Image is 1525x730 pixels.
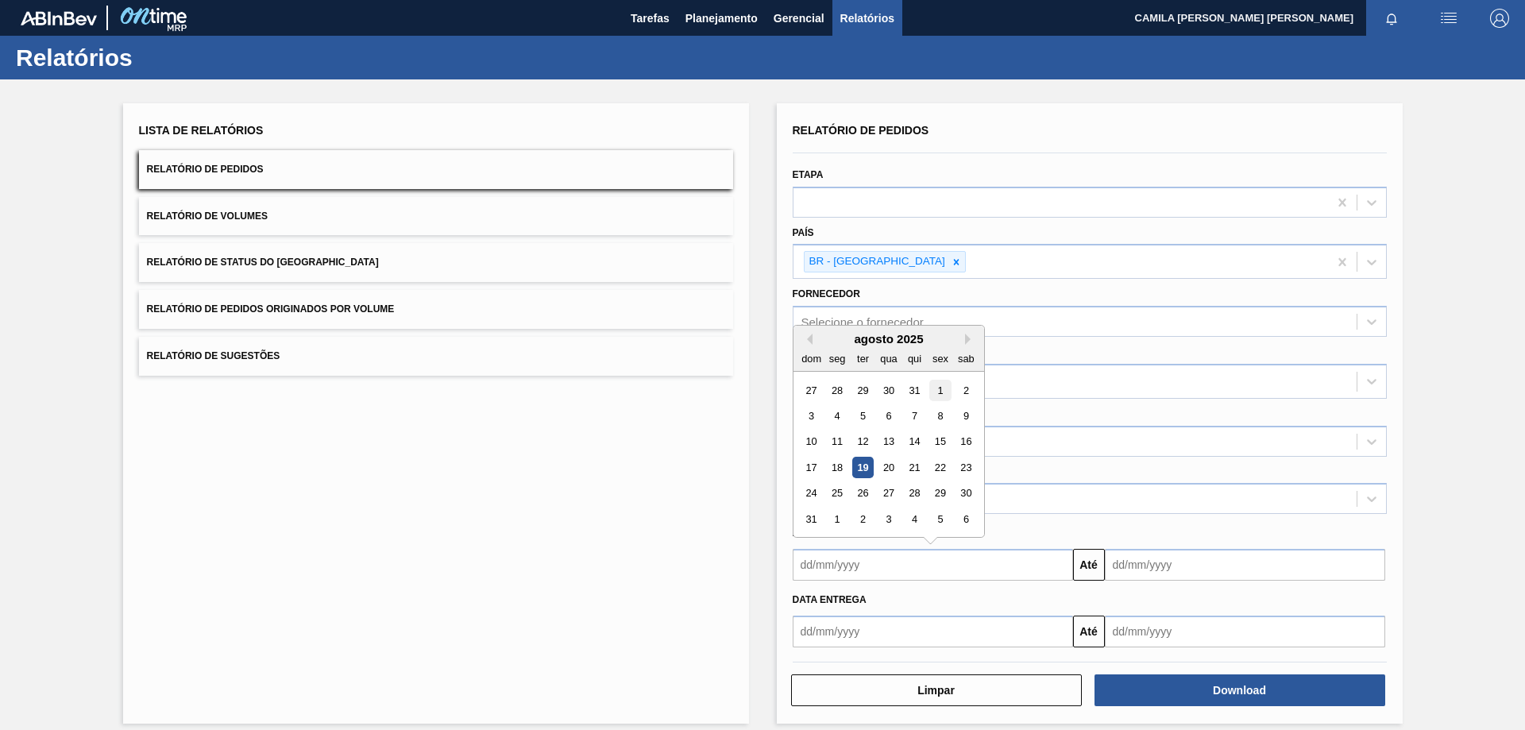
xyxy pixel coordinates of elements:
label: Fornecedor [793,288,860,299]
div: BR - [GEOGRAPHIC_DATA] [805,252,948,272]
div: Choose segunda-feira, 4 de agosto de 2025 [826,405,847,427]
div: Choose quarta-feira, 30 de julho de 2025 [878,380,899,401]
div: Choose quarta-feira, 13 de agosto de 2025 [878,431,899,453]
button: Até [1073,549,1105,581]
button: Download [1095,674,1385,706]
div: Choose quinta-feira, 7 de agosto de 2025 [903,405,925,427]
div: Choose segunda-feira, 28 de julho de 2025 [826,380,847,401]
div: Choose sexta-feira, 1 de agosto de 2025 [929,380,951,401]
button: Previous Month [801,334,813,345]
div: Choose segunda-feira, 18 de agosto de 2025 [826,457,847,478]
button: Next Month [965,334,976,345]
button: Relatório de Sugestões [139,337,733,376]
div: Choose sábado, 6 de setembro de 2025 [955,508,976,530]
span: Relatórios [840,9,894,28]
div: sab [955,348,976,369]
div: Choose quarta-feira, 20 de agosto de 2025 [878,457,899,478]
div: Choose quinta-feira, 4 de setembro de 2025 [903,508,925,530]
span: Relatório de Volumes [147,211,268,222]
div: Choose domingo, 3 de agosto de 2025 [801,405,822,427]
span: Tarefas [631,9,670,28]
div: Choose quinta-feira, 14 de agosto de 2025 [903,431,925,453]
span: Relatório de Pedidos [793,124,929,137]
div: Choose segunda-feira, 25 de agosto de 2025 [826,483,847,504]
div: Choose segunda-feira, 1 de setembro de 2025 [826,508,847,530]
div: Choose domingo, 27 de julho de 2025 [801,380,822,401]
div: Choose quarta-feira, 27 de agosto de 2025 [878,483,899,504]
input: dd/mm/yyyy [1105,549,1385,581]
div: Choose terça-feira, 29 de julho de 2025 [851,380,873,401]
input: dd/mm/yyyy [793,549,1073,581]
span: Lista de Relatórios [139,124,264,137]
div: Choose sexta-feira, 29 de agosto de 2025 [929,483,951,504]
div: ter [851,348,873,369]
div: dom [801,348,822,369]
div: Choose quarta-feira, 6 de agosto de 2025 [878,405,899,427]
div: Choose sábado, 2 de agosto de 2025 [955,380,976,401]
button: Relatório de Status do [GEOGRAPHIC_DATA] [139,243,733,282]
div: Choose domingo, 31 de agosto de 2025 [801,508,822,530]
span: Gerencial [774,9,824,28]
div: seg [826,348,847,369]
button: Relatório de Pedidos Originados por Volume [139,290,733,329]
img: Logout [1490,9,1509,28]
div: Choose domingo, 24 de agosto de 2025 [801,483,822,504]
div: qua [878,348,899,369]
span: Planejamento [685,9,758,28]
img: TNhmsLtSVTkK8tSr43FrP2fwEKptu5GPRR3wAAAABJRU5ErkJggg== [21,11,97,25]
div: Choose segunda-feira, 11 de agosto de 2025 [826,431,847,453]
div: Choose sábado, 30 de agosto de 2025 [955,483,976,504]
button: Limpar [791,674,1082,706]
input: dd/mm/yyyy [1105,616,1385,647]
div: Choose sábado, 23 de agosto de 2025 [955,457,976,478]
div: Choose terça-feira, 12 de agosto de 2025 [851,431,873,453]
button: Notificações [1366,7,1417,29]
span: Relatório de Pedidos Originados por Volume [147,303,395,315]
button: Relatório de Volumes [139,197,733,236]
div: Choose terça-feira, 2 de setembro de 2025 [851,508,873,530]
div: Choose quarta-feira, 3 de setembro de 2025 [878,508,899,530]
div: agosto 2025 [793,332,984,346]
button: Até [1073,616,1105,647]
div: Choose terça-feira, 26 de agosto de 2025 [851,483,873,504]
label: País [793,227,814,238]
div: Choose quinta-feira, 21 de agosto de 2025 [903,457,925,478]
div: Choose sábado, 9 de agosto de 2025 [955,405,976,427]
button: Relatório de Pedidos [139,150,733,189]
div: sex [929,348,951,369]
input: dd/mm/yyyy [793,616,1073,647]
label: Etapa [793,169,824,180]
span: Relatório de Pedidos [147,164,264,175]
div: Selecione o fornecedor [801,315,924,329]
div: Choose sexta-feira, 8 de agosto de 2025 [929,405,951,427]
span: Relatório de Status do [GEOGRAPHIC_DATA] [147,257,379,268]
div: Choose terça-feira, 5 de agosto de 2025 [851,405,873,427]
div: Choose quinta-feira, 28 de agosto de 2025 [903,483,925,504]
div: Choose quinta-feira, 31 de julho de 2025 [903,380,925,401]
span: Data entrega [793,594,867,605]
img: userActions [1439,9,1458,28]
div: Choose domingo, 10 de agosto de 2025 [801,431,822,453]
div: Choose terça-feira, 19 de agosto de 2025 [851,457,873,478]
div: Choose sexta-feira, 15 de agosto de 2025 [929,431,951,453]
div: qui [903,348,925,369]
div: month 2025-08 [798,377,979,532]
div: Choose sábado, 16 de agosto de 2025 [955,431,976,453]
div: Choose sexta-feira, 22 de agosto de 2025 [929,457,951,478]
div: Choose sexta-feira, 5 de setembro de 2025 [929,508,951,530]
div: Choose domingo, 17 de agosto de 2025 [801,457,822,478]
h1: Relatórios [16,48,298,67]
span: Relatório de Sugestões [147,350,280,361]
